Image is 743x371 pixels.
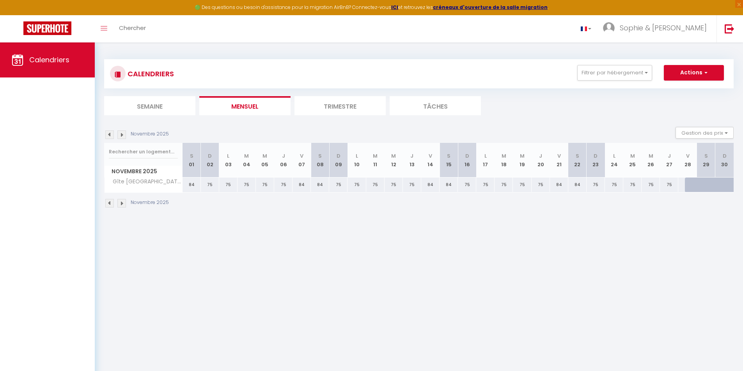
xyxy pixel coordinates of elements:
[723,152,727,160] abbr: D
[421,143,440,178] th: 14
[429,152,432,160] abbr: V
[623,143,642,178] th: 25
[293,178,311,192] div: 84
[238,143,256,178] th: 04
[274,143,293,178] th: 06
[715,143,734,178] th: 30
[649,152,653,160] abbr: M
[605,143,623,178] th: 24
[403,178,421,192] div: 75
[190,152,193,160] abbr: S
[311,178,329,192] div: 84
[6,3,30,26] button: Ouvrir le widget de chat LiveChat
[227,152,229,160] abbr: L
[282,152,285,160] abbr: J
[329,143,348,178] th: 09
[476,178,495,192] div: 75
[348,178,366,192] div: 75
[532,143,550,178] th: 20
[238,178,256,192] div: 75
[219,143,238,178] th: 03
[440,178,458,192] div: 84
[385,143,403,178] th: 12
[587,143,605,178] th: 23
[676,127,734,139] button: Gestion des prix
[256,143,274,178] th: 05
[403,143,421,178] th: 13
[642,143,660,178] th: 26
[725,24,734,33] img: logout
[577,65,652,81] button: Filtrer par hébergement
[642,178,660,192] div: 75
[495,143,513,178] th: 18
[587,178,605,192] div: 75
[513,178,531,192] div: 75
[105,166,182,177] span: Novembre 2025
[29,55,69,65] span: Calendriers
[433,4,548,11] a: créneaux d'ouverture de la salle migration
[300,152,303,160] abbr: V
[348,143,366,178] th: 10
[391,4,398,11] a: ICI
[623,178,642,192] div: 75
[366,143,385,178] th: 11
[484,152,487,160] abbr: L
[329,178,348,192] div: 75
[440,143,458,178] th: 15
[568,143,587,178] th: 22
[568,178,587,192] div: 84
[678,143,697,178] th: 28
[293,143,311,178] th: 07
[356,152,358,160] abbr: L
[390,96,481,115] li: Tâches
[294,96,386,115] li: Trimestre
[104,96,195,115] li: Semaine
[594,152,598,160] abbr: D
[458,178,476,192] div: 75
[557,152,561,160] abbr: V
[421,178,440,192] div: 84
[385,178,403,192] div: 75
[550,143,568,178] th: 21
[373,152,378,160] abbr: M
[337,152,340,160] abbr: D
[262,152,267,160] abbr: M
[366,178,385,192] div: 75
[603,22,615,34] img: ...
[597,15,716,42] a: ... Sophie & [PERSON_NAME]
[183,178,201,192] div: 84
[219,178,238,192] div: 75
[502,152,506,160] abbr: M
[704,152,708,160] abbr: S
[660,143,678,178] th: 27
[106,178,184,186] span: Gîte [GEOGRAPHIC_DATA]
[520,152,525,160] abbr: M
[613,152,615,160] abbr: L
[630,152,635,160] abbr: M
[605,178,623,192] div: 75
[199,96,291,115] li: Mensuel
[495,178,513,192] div: 75
[410,152,413,160] abbr: J
[244,152,249,160] abbr: M
[532,178,550,192] div: 75
[447,152,450,160] abbr: S
[318,152,322,160] abbr: S
[109,145,178,159] input: Rechercher un logement...
[391,152,396,160] abbr: M
[686,152,690,160] abbr: V
[664,65,724,81] button: Actions
[513,143,531,178] th: 19
[23,21,71,35] img: Super Booking
[119,24,146,32] span: Chercher
[131,130,169,138] p: Novembre 2025
[458,143,476,178] th: 16
[697,143,715,178] th: 29
[668,152,671,160] abbr: J
[550,178,568,192] div: 84
[126,65,174,83] h3: CALENDRIERS
[183,143,201,178] th: 01
[201,178,219,192] div: 75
